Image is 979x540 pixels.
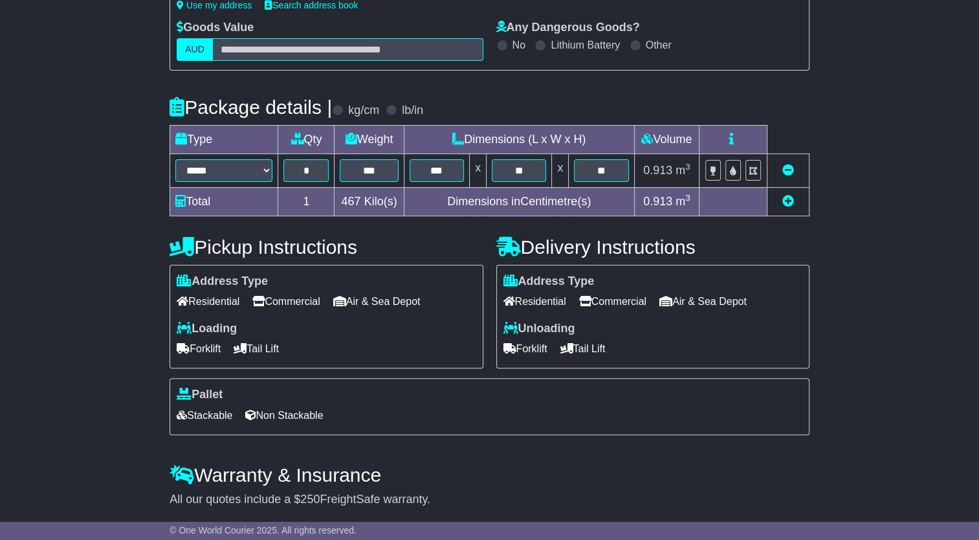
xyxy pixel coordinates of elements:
[470,153,487,187] td: x
[503,322,575,336] label: Unloading
[335,125,404,153] td: Weight
[177,322,237,336] label: Loading
[170,493,809,507] div: All our quotes include a $ FreightSafe warranty.
[170,125,278,153] td: Type
[245,405,323,425] span: Non Stackable
[177,388,223,402] label: Pallet
[404,187,634,216] td: Dimensions in Centimetre(s)
[177,339,221,359] span: Forklift
[643,195,672,208] span: 0.913
[348,104,379,118] label: kg/cm
[643,164,672,177] span: 0.913
[646,39,672,51] label: Other
[170,96,332,118] h4: Package details |
[552,153,569,187] td: x
[170,464,809,486] h4: Warranty & Insurance
[551,39,620,51] label: Lithium Battery
[177,405,232,425] span: Stackable
[676,195,690,208] span: m
[404,125,634,153] td: Dimensions (L x W x H)
[503,275,595,289] label: Address Type
[177,38,213,61] label: AUD
[503,291,566,311] span: Residential
[333,291,421,311] span: Air & Sea Depot
[496,236,809,258] h4: Delivery Instructions
[300,493,320,506] span: 250
[560,339,606,359] span: Tail Lift
[676,164,690,177] span: m
[685,193,690,203] sup: 3
[659,291,747,311] span: Air & Sea Depot
[512,39,525,51] label: No
[252,291,320,311] span: Commercial
[579,291,646,311] span: Commercial
[278,125,335,153] td: Qty
[170,236,483,258] h4: Pickup Instructions
[782,195,794,208] a: Add new item
[503,339,547,359] span: Forklift
[685,162,690,172] sup: 3
[177,21,254,35] label: Goods Value
[278,187,335,216] td: 1
[342,195,361,208] span: 467
[496,21,640,35] label: Any Dangerous Goods?
[177,275,268,289] label: Address Type
[782,164,794,177] a: Remove this item
[234,339,279,359] span: Tail Lift
[335,187,404,216] td: Kilo(s)
[634,125,699,153] td: Volume
[170,187,278,216] td: Total
[170,525,357,535] span: © One World Courier 2025. All rights reserved.
[402,104,423,118] label: lb/in
[177,291,239,311] span: Residential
